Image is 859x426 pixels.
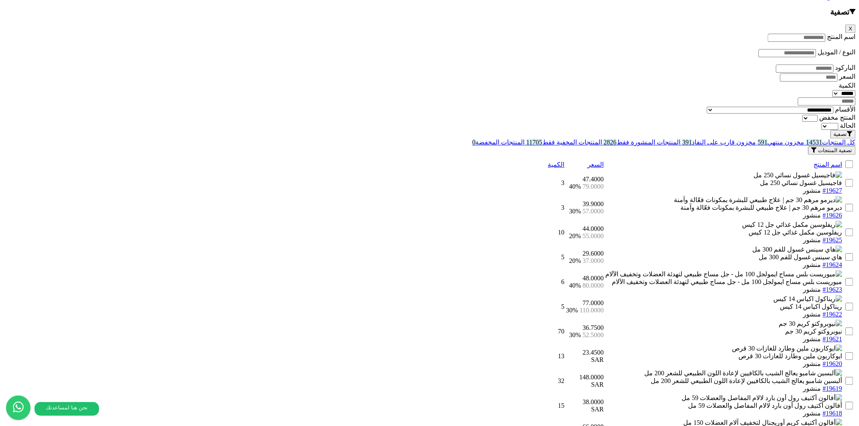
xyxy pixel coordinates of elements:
span: منشور [803,360,821,367]
label: السعر [840,73,856,80]
a: المنتجات المنشورة فقط2826 [602,139,681,146]
span: 5 [561,303,565,310]
h3: تصفية [3,8,856,17]
span: 11705 [527,139,542,146]
label: النوع / الموديل [818,49,856,56]
span: 70 [558,328,565,335]
div: SAR [566,356,604,364]
div: نيوبروكتو كريم 30 جم [605,327,842,335]
span: 110.0000 [580,307,604,314]
span: X [849,26,853,32]
label: المنتج مخفض [820,114,856,121]
label: الكمية [839,82,856,89]
a: #19619 [823,385,842,392]
span: 40% [569,282,581,289]
a: كل المنتجات14531 [805,139,856,146]
span: 5 [561,254,565,260]
a: #19621 [823,336,842,342]
a: #19622 [823,311,842,318]
a: المنتجات المخفضة0 [473,139,525,146]
label: الباركود [835,64,856,71]
span: 20% [569,257,581,264]
img: نيوبروكتو كريم 30 جم [779,320,842,327]
span: 30% [569,208,581,215]
img: ألبسين شامبو يعالج الشيب بالكافيين لإعادة اللون الطبيعي للشعر 200 مل [645,369,842,377]
span: منشور [803,187,821,194]
div: ديرمو مرهم 30 جم | علاج طبيعي للبشرة بمكونات فعّالة وآمنة [605,204,842,211]
span: 13 [558,353,565,359]
div: ايوكاربون ملين وطارد للغازات 30 قرص [605,352,842,360]
img: ميوريست بلس مساج ايمولجل 100 مل - جل مساج طبيعي لتهدئة العضلات وتخفيف الآلام [605,270,842,278]
span: 77.0000 [583,299,604,306]
span: 44.0000 [583,225,604,232]
a: الكمية [548,161,565,168]
img: ريناكول اكياس 14 كيس [774,295,842,303]
label: اسم المنتج [827,33,856,40]
a: اسم المنتج [814,161,842,168]
a: المنتجات المخفية فقط11705 [525,139,602,146]
button: تصفية المنتجات [808,146,856,155]
a: #19625 [823,237,842,243]
a: #19618 [823,410,842,417]
div: ميوريست بلس مساج ايمولجل 100 مل - جل مساج طبيعي لتهدئة العضلات وتخفيف الآلام [605,278,842,286]
a: #19624 [823,261,842,268]
div: أفالون أكتيف رول أون بارد لالام المفاصل والعضلات 59 مل [605,402,842,409]
span: 57.0000 [583,208,604,215]
button: X [846,24,856,33]
span: 39.9000 [583,200,604,207]
button: تصفية [831,130,856,138]
span: 591 [758,139,768,146]
span: 36.7500 [583,324,604,331]
span: 0 [473,139,476,146]
img: ريفلوسين مكمل غذائي جل 12 كيس [742,221,842,228]
span: 30% [566,307,578,314]
span: 47.4000 [583,176,604,183]
div: SAR [566,406,604,413]
a: #19623 [823,286,842,293]
div: 38.0000 [566,398,604,406]
span: 391 [682,139,692,146]
div: هاي سينس غسول للفم 300 مل [605,253,842,261]
span: 32 [558,377,565,384]
span: 48.0000 [583,275,604,282]
a: #19626 [823,212,842,219]
a: مخزون قارب على النفاذ391 [681,139,756,146]
span: 3 [561,179,565,186]
span: منشور [803,410,821,417]
img: أفالون أكتيف رول أون بارد لالام المفاصل والعضلات 59 مل [682,394,842,402]
span: منشور [803,286,821,293]
img: فاجيسيل غسول نسائي 250 مل [754,171,842,179]
img: هاي سينس غسول للفم 300 مل [753,245,842,253]
span: 80.0000 [583,282,604,289]
span: 14531 [806,139,822,146]
img: ايوكاربون ملين وطارد للغازات 30 قرص [732,344,842,352]
a: #19620 [823,360,842,367]
span: تصفية المنتجات [818,147,853,153]
span: 52.5000 [583,331,604,338]
span: 20% [569,232,581,239]
span: 30% [569,331,581,338]
span: 2826 [604,139,617,146]
span: منشور [803,385,821,392]
div: 23.4500 [566,349,604,356]
img: ديرمو مرهم 30 جم | علاج طبيعي للبشرة بمكونات فعّالة وآمنة [674,196,842,204]
span: 6 [561,278,565,285]
span: 10 [558,229,565,236]
a: #19627 [823,187,842,194]
span: منشور [803,261,821,268]
span: 40% [569,183,581,190]
span: 37.0000 [583,257,604,264]
a: السعر [587,161,604,168]
div: ريفلوسين مكمل غذائي جل 12 كيس [605,228,842,236]
span: 55.0000 [583,232,604,239]
span: 79.0000 [583,183,604,190]
span: 15 [558,402,565,409]
span: 29.6000 [583,250,604,257]
span: منشور [803,311,821,318]
div: ألبسين شامبو يعالج الشيب بالكافيين لإعادة اللون الطبيعي للشعر 200 مل [605,377,842,385]
div: 148.0000 [566,374,604,381]
span: منشور [803,212,821,219]
span: منشور [803,237,821,243]
div: SAR [566,381,604,388]
div: فاجيسيل غسول نسائي 250 مل [605,179,842,187]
